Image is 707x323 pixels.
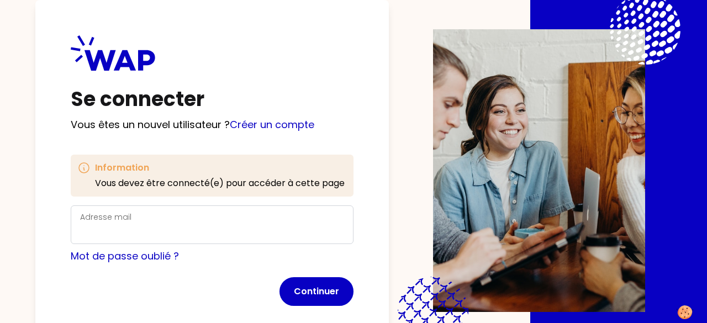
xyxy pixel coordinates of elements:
[279,277,353,306] button: Continuer
[71,249,179,263] a: Mot de passe oublié ?
[80,211,131,223] label: Adresse mail
[71,117,353,133] p: Vous êtes un nouvel utilisateur ?
[71,88,353,110] h1: Se connecter
[95,177,345,190] p: Vous devez être connecté(e) pour accéder à cette page
[433,29,645,312] img: Description
[230,118,314,131] a: Créer un compte
[95,161,345,174] h3: Information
